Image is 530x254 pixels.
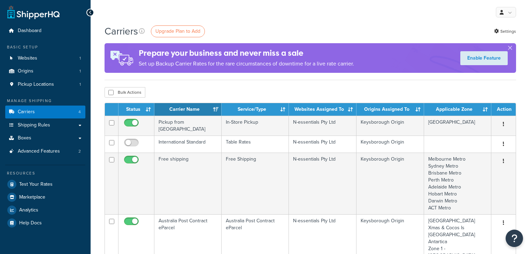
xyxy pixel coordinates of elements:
span: Boxes [18,135,31,141]
a: Settings [494,26,516,36]
div: Manage Shipping [5,98,85,104]
span: Test Your Rates [19,182,53,187]
span: Origins [18,68,33,74]
div: Basic Setup [5,44,85,50]
span: Shipping Rules [18,122,50,128]
a: Enable Feature [460,51,508,65]
span: Websites [18,55,37,61]
span: Help Docs [19,220,42,226]
th: Applicable Zone: activate to sort column ascending [424,103,491,116]
a: Boxes [5,132,85,145]
a: Advanced Features 2 [5,145,85,158]
span: 1 [79,68,81,74]
span: Marketplace [19,194,45,200]
h4: Prepare your business and never miss a sale [139,47,354,59]
a: Test Your Rates [5,178,85,191]
a: Dashboard [5,24,85,37]
a: Pickup Locations 1 [5,78,85,91]
td: N-essentials Pty Ltd [289,116,356,136]
span: 1 [79,55,81,61]
th: Status: activate to sort column ascending [118,103,154,116]
th: Origins Assigned To: activate to sort column ascending [356,103,424,116]
span: 2 [78,148,81,154]
th: Action [491,103,516,116]
h1: Carriers [105,24,138,38]
span: 1 [79,82,81,87]
span: Advanced Features [18,148,60,154]
td: Free shipping [154,153,222,214]
td: International Standard [154,136,222,153]
td: N-essentials Pty Ltd [289,136,356,153]
li: Origins [5,65,85,78]
th: Carrier Name: activate to sort column ascending [154,103,222,116]
a: Marketplace [5,191,85,203]
td: Melbourne Metro Sydney Metro Brisbane Metro Perth Metro Adelaide Metro Hobart Metro Darwin Metro ... [424,153,491,214]
span: Analytics [19,207,38,213]
span: Upgrade Plan to Add [155,28,200,35]
img: ad-rules-rateshop-fe6ec290ccb7230408bd80ed9643f0289d75e0ffd9eb532fc0e269fcd187b520.png [105,43,139,73]
td: Keysborough Origin [356,116,424,136]
li: Advanced Features [5,145,85,158]
a: Analytics [5,204,85,216]
div: Resources [5,170,85,176]
td: [GEOGRAPHIC_DATA] [424,116,491,136]
td: Pickup from [GEOGRAPHIC_DATA] [154,116,222,136]
li: Websites [5,52,85,65]
th: Websites Assigned To: activate to sort column ascending [289,103,356,116]
a: Help Docs [5,217,85,229]
td: Keysborough Origin [356,136,424,153]
span: Dashboard [18,28,41,34]
p: Set up Backup Carrier Rates for the rare circumstances of downtime for a live rate carrier. [139,59,354,69]
a: ShipperHQ Home [7,5,60,19]
td: Table Rates [222,136,289,153]
button: Open Resource Center [506,230,523,247]
td: Keysborough Origin [356,153,424,214]
span: Carriers [18,109,35,115]
a: Websites 1 [5,52,85,65]
button: Bulk Actions [105,87,145,98]
li: Carriers [5,106,85,118]
span: 4 [78,109,81,115]
a: Upgrade Plan to Add [151,25,205,37]
th: Service/Type: activate to sort column ascending [222,103,289,116]
li: Pickup Locations [5,78,85,91]
td: In-Store Pickup [222,116,289,136]
td: Free Shipping [222,153,289,214]
a: Origins 1 [5,65,85,78]
span: Pickup Locations [18,82,54,87]
a: Shipping Rules [5,119,85,132]
td: N-essentials Pty Ltd [289,153,356,214]
a: Carriers 4 [5,106,85,118]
